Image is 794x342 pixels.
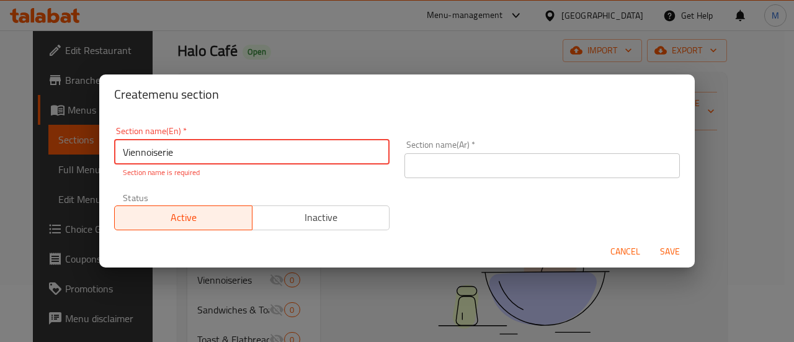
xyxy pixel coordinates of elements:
[114,84,680,104] h2: Create menu section
[650,240,690,263] button: Save
[404,153,680,178] input: Please enter section name(ar)
[605,240,645,263] button: Cancel
[655,244,685,259] span: Save
[252,205,390,230] button: Inactive
[120,209,248,227] span: Active
[114,205,252,230] button: Active
[610,244,640,259] span: Cancel
[257,209,385,227] span: Inactive
[114,140,390,164] input: Please enter section name(en)
[123,167,381,178] p: Section name is required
